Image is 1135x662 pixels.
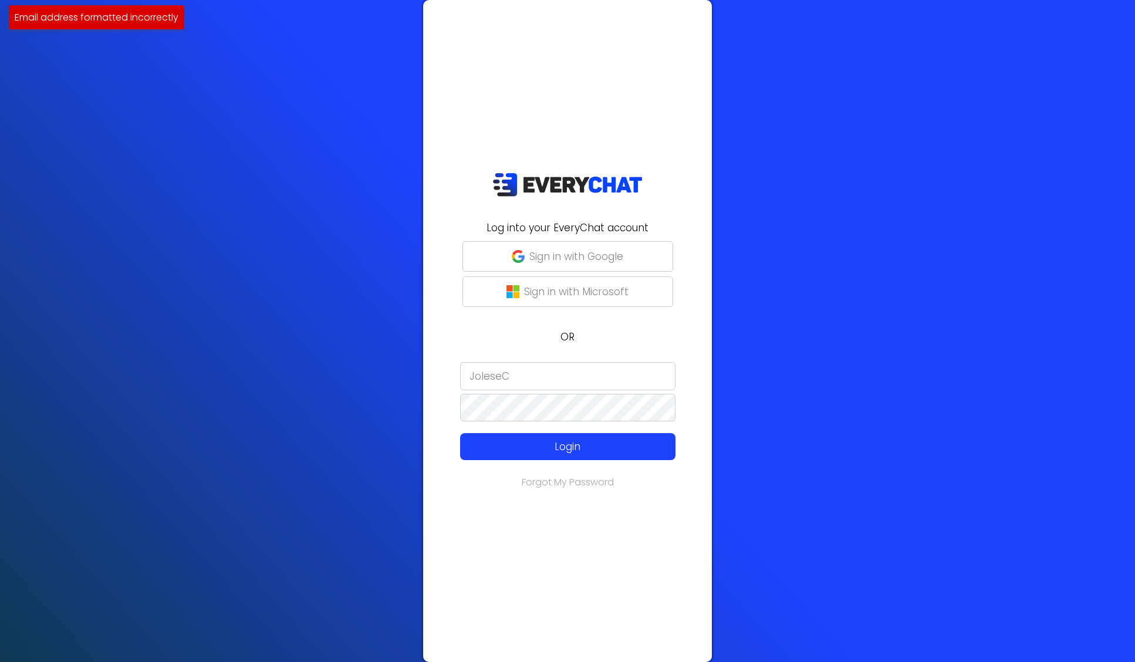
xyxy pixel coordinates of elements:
p: Sign in with Microsoft [524,284,629,299]
p: Login [482,439,654,454]
button: Login [460,433,675,460]
button: Sign in with Google [462,241,673,272]
img: EveryChat_logo_dark.png [492,173,643,197]
button: Sign in with Microsoft [462,276,673,307]
h2: Log into your EveryChat account [430,220,705,235]
p: Sign in with Google [529,249,623,264]
a: Forgot My Password [522,475,614,489]
img: microsoft-logo.png [506,285,519,298]
p: Email address formatted incorrectly [15,10,178,25]
input: Email [460,362,675,390]
img: google-g.png [512,250,525,263]
p: OR [430,329,705,344]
